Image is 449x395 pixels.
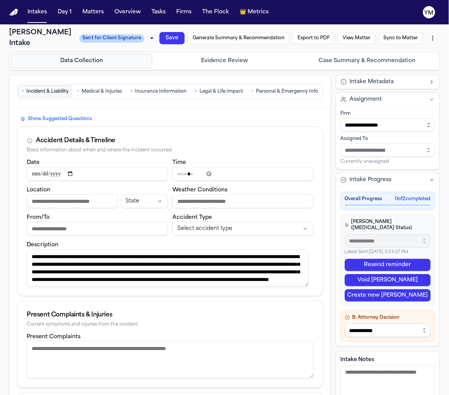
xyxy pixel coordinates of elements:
p: Latest Sent: [DATE] 5:23:07 PM [345,249,431,256]
button: Resend reminder [345,259,431,271]
button: Generate Summary & Recommendation [188,32,290,44]
label: Location [27,187,50,193]
span: Overall Progress [345,196,382,202]
input: Incident date [27,167,168,181]
div: Accident Details & Timeline [36,136,115,145]
label: Accident Type [172,215,212,220]
button: Assignment [336,93,439,106]
span: • [77,88,79,95]
label: Time [172,160,186,165]
div: Firm [341,111,435,117]
label: Intake Notes [341,356,435,364]
button: View Matter [338,32,376,44]
label: Weather Conditions [172,187,227,193]
span: Incident & Liability [26,88,69,95]
button: Intake Metadata [336,75,439,89]
input: Assign to staff member [341,143,435,157]
span: Intake Progress [350,176,392,184]
span: Medical & Injuries [82,88,122,95]
button: Create new [PERSON_NAME] [345,289,431,302]
label: From/To [27,215,50,220]
button: Matters [79,5,107,19]
button: Save [159,32,185,44]
div: Update intake status [79,33,156,43]
span: Currently unassigned [341,159,389,165]
button: Go to Insurance Information [127,85,190,98]
span: Intake Metadata [350,78,394,86]
button: crownMetrics [237,5,272,19]
label: Present Complaints [27,334,80,340]
span: Insurance Information [135,88,187,95]
button: Export to PDF [293,32,335,44]
button: Show Suggested Questions [17,114,95,124]
input: Incident location [27,194,118,208]
div: Assigned To [341,136,435,142]
input: Incident time [172,167,314,181]
button: Incident state [121,194,168,208]
span: • [195,88,197,95]
span: Legal & Life Impact [200,88,243,95]
button: Intake Progress [336,173,439,187]
button: Tasks [148,5,169,19]
div: Current symptoms and injuries from the incident [27,322,314,328]
nav: Intake steps [11,54,438,68]
button: Sync to Matter [379,32,423,44]
button: The Flock [199,5,232,19]
button: Intakes [24,5,50,19]
button: Overview [111,5,144,19]
button: Go to Evidence Review step [154,54,295,68]
h1: [PERSON_NAME] Intake [9,27,75,49]
label: Description [27,242,58,248]
span: Sent for Client Signature [79,34,144,43]
button: Day 1 [55,5,75,19]
input: Weather conditions [172,194,314,208]
button: Go to Data Collection step [11,54,152,68]
button: Go to Incident & Liability [18,85,72,98]
a: Home [9,9,18,16]
h4: [PERSON_NAME] ([MEDICAL_DATA] Status) [345,219,431,231]
button: Go to Medical & Injuries [74,85,126,98]
button: More actions [426,31,440,45]
div: Basic information about when and where the incident occurred [27,148,314,153]
h4: B. Attorney Decision [345,315,431,321]
button: Go to Legal & Life Impact [192,85,246,98]
span: Assignment [350,96,382,103]
button: Void [PERSON_NAME] [345,274,431,286]
textarea: Incident description [27,249,309,287]
button: Firms [173,5,195,19]
span: • [251,88,254,95]
img: Finch Logo [9,9,18,16]
input: Select firm [341,118,435,132]
button: Go to Personal & Emergency Info [248,85,322,98]
span: Personal & Emergency Info [256,88,318,95]
button: Go to Case Summary & Recommendation step [297,54,438,68]
span: 0 of 2 completed [395,196,431,202]
span: • [130,88,133,95]
span: • [22,88,24,95]
textarea: Present complaints [27,341,314,379]
input: From/To destination [27,222,168,236]
div: Present Complaints & Injuries [27,310,314,320]
label: Date [27,160,40,165]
